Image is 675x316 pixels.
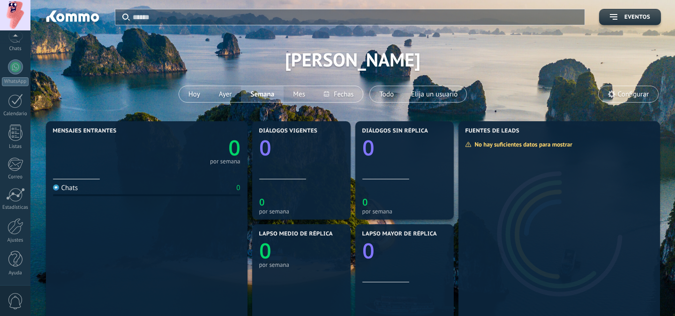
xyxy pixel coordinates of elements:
[53,184,78,192] div: Chats
[624,14,650,21] span: Eventos
[259,261,344,268] div: por semana
[210,159,240,164] div: por semana
[362,231,437,237] span: Lapso mayor de réplica
[228,133,240,162] text: 0
[241,86,284,102] button: Semana
[53,128,117,134] span: Mensajes entrantes
[315,86,363,102] button: Fechas
[362,196,367,208] text: 0
[618,90,649,98] span: Configurar
[2,46,29,52] div: Chats
[2,144,29,150] div: Listas
[2,205,29,211] div: Estadísticas
[362,208,447,215] div: por semana
[284,86,315,102] button: Mes
[2,237,29,243] div: Ajustes
[2,174,29,180] div: Correo
[53,184,59,191] img: Chats
[409,88,459,101] span: Elija un usuario
[2,111,29,117] div: Calendario
[465,140,579,148] div: No hay suficientes datos para mostrar
[2,270,29,276] div: Ayuda
[465,128,520,134] span: Fuentes de leads
[147,133,240,162] a: 0
[362,133,375,162] text: 0
[259,236,271,265] text: 0
[259,231,333,237] span: Lapso medio de réplica
[259,128,318,134] span: Diálogos vigentes
[403,86,466,102] button: Elija un usuario
[179,86,210,102] button: Hoy
[259,196,264,208] text: 0
[210,86,241,102] button: Ayer
[236,184,240,192] div: 0
[362,236,375,265] text: 0
[362,128,428,134] span: Diálogos sin réplica
[370,86,403,102] button: Todo
[2,77,29,86] div: WhatsApp
[599,9,661,25] button: Eventos
[259,133,271,162] text: 0
[259,208,344,215] div: por semana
